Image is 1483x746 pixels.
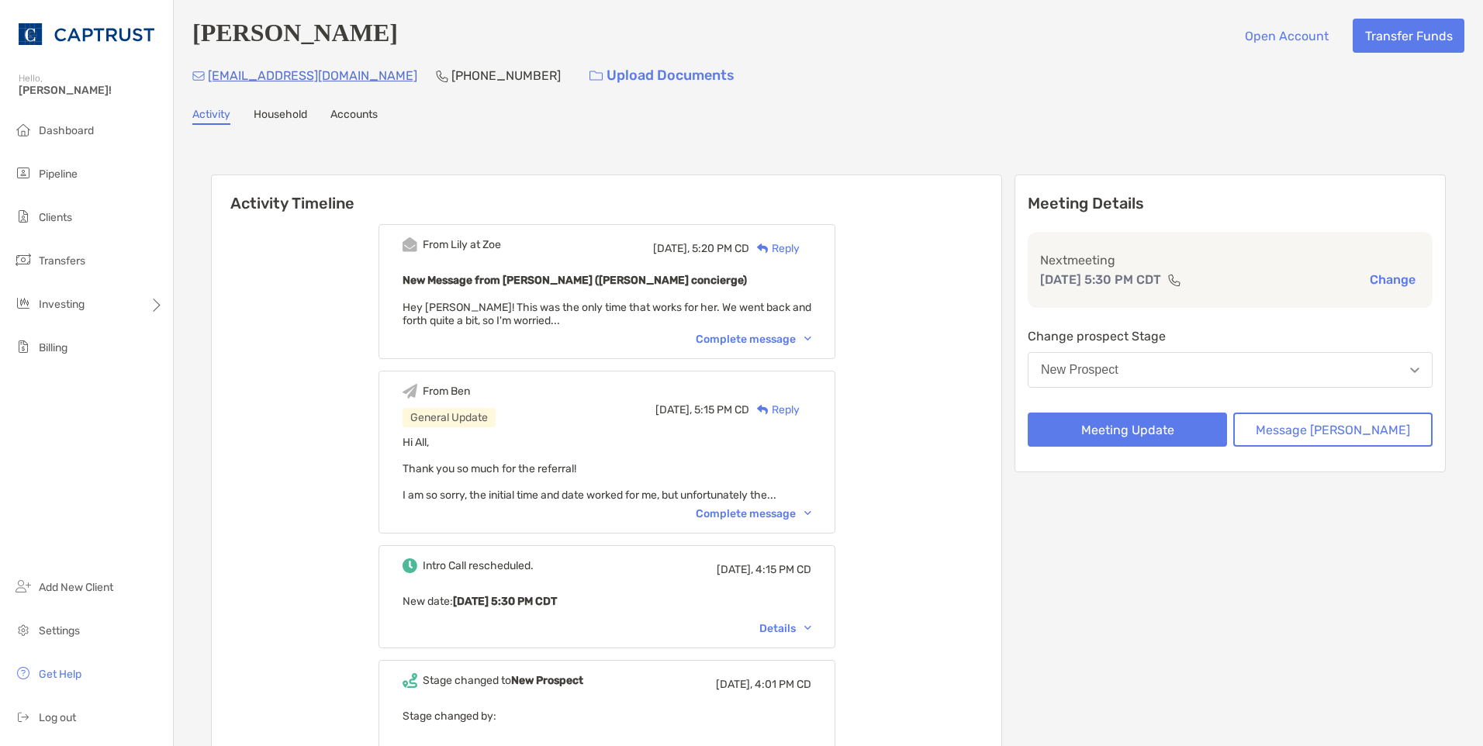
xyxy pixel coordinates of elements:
[192,19,398,53] h4: [PERSON_NAME]
[696,507,811,520] div: Complete message
[14,207,33,226] img: clients icon
[403,408,496,427] div: General Update
[14,337,33,356] img: billing icon
[14,250,33,269] img: transfers icon
[403,301,811,327] span: Hey [PERSON_NAME]! This was the only time that works for her. We went back and forth quite a bit,...
[14,577,33,596] img: add_new_client icon
[330,108,378,125] a: Accounts
[1040,270,1161,289] p: [DATE] 5:30 PM CDT
[1233,413,1433,447] button: Message [PERSON_NAME]
[39,341,67,354] span: Billing
[755,678,811,691] span: 4:01 PM CD
[655,403,692,416] span: [DATE],
[804,626,811,630] img: Chevron icon
[39,298,85,311] span: Investing
[653,242,690,255] span: [DATE],
[39,124,94,137] span: Dashboard
[1410,368,1419,373] img: Open dropdown arrow
[14,120,33,139] img: dashboard icon
[692,242,749,255] span: 5:20 PM CD
[436,70,448,82] img: Phone Icon
[1028,194,1433,213] p: Meeting Details
[1353,19,1464,53] button: Transfer Funds
[1167,274,1181,286] img: communication type
[208,66,417,85] p: [EMAIL_ADDRESS][DOMAIN_NAME]
[1232,19,1340,53] button: Open Account
[757,243,769,254] img: Reply icon
[39,211,72,224] span: Clients
[451,66,561,85] p: [PHONE_NUMBER]
[14,294,33,313] img: investing icon
[403,558,417,573] img: Event icon
[403,592,811,611] p: New date :
[1028,326,1433,346] p: Change prospect Stage
[804,337,811,341] img: Chevron icon
[192,108,230,125] a: Activity
[403,237,417,252] img: Event icon
[403,706,811,726] p: Stage changed by:
[423,674,583,687] div: Stage changed to
[1041,363,1118,377] div: New Prospect
[759,622,811,635] div: Details
[39,254,85,268] span: Transfers
[19,84,164,97] span: [PERSON_NAME]!
[453,595,557,608] b: [DATE] 5:30 PM CDT
[423,385,470,398] div: From Ben
[755,563,811,576] span: 4:15 PM CD
[1365,271,1420,288] button: Change
[1028,413,1227,447] button: Meeting Update
[1040,250,1420,270] p: Next meeting
[694,403,749,416] span: 5:15 PM CD
[212,175,1001,212] h6: Activity Timeline
[511,674,583,687] b: New Prospect
[39,581,113,594] span: Add New Client
[14,620,33,639] img: settings icon
[579,59,745,92] a: Upload Documents
[14,164,33,182] img: pipeline icon
[192,71,205,81] img: Email Icon
[589,71,603,81] img: button icon
[423,238,501,251] div: From Lily at Zoe
[716,678,752,691] span: [DATE],
[757,405,769,415] img: Reply icon
[403,436,776,502] span: Hi All, Thank you so much for the referral! I am so sorry, the initial time and date worked for m...
[39,668,81,681] span: Get Help
[39,168,78,181] span: Pipeline
[1028,352,1433,388] button: New Prospect
[39,711,76,724] span: Log out
[39,624,80,637] span: Settings
[14,707,33,726] img: logout icon
[749,402,800,418] div: Reply
[717,563,753,576] span: [DATE],
[19,6,154,62] img: CAPTRUST Logo
[749,240,800,257] div: Reply
[403,673,417,688] img: Event icon
[696,333,811,346] div: Complete message
[403,274,747,287] b: New Message from [PERSON_NAME] ([PERSON_NAME] concierge)
[254,108,307,125] a: Household
[423,559,534,572] div: Intro Call rescheduled.
[804,511,811,516] img: Chevron icon
[403,384,417,399] img: Event icon
[14,664,33,682] img: get-help icon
